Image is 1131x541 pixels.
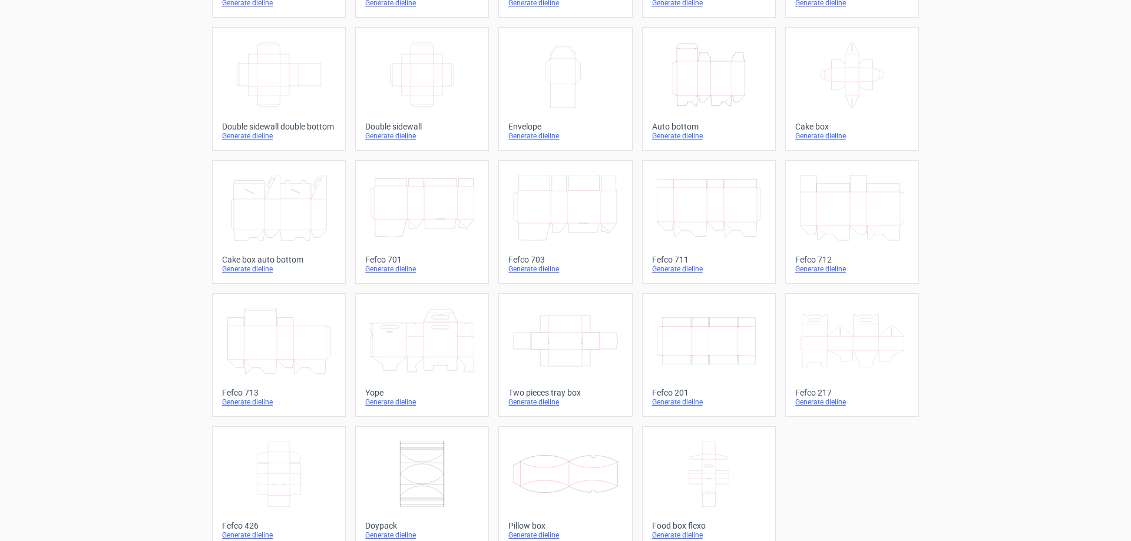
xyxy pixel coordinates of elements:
[212,27,346,151] a: Double sidewall double bottomGenerate dieline
[355,293,489,417] a: YopeGenerate dieline
[652,397,766,407] div: Generate dieline
[365,388,479,397] div: Yope
[355,160,489,284] a: Fefco 701Generate dieline
[795,397,909,407] div: Generate dieline
[642,27,776,151] a: Auto bottomGenerate dieline
[785,27,919,151] a: Cake boxGenerate dieline
[795,388,909,397] div: Fefco 217
[508,131,622,141] div: Generate dieline
[652,122,766,131] div: Auto bottom
[652,131,766,141] div: Generate dieline
[355,27,489,151] a: Double sidewallGenerate dieline
[652,530,766,540] div: Generate dieline
[785,160,919,284] a: Fefco 712Generate dieline
[508,388,622,397] div: Two pieces tray box
[222,264,336,274] div: Generate dieline
[508,264,622,274] div: Generate dieline
[652,264,766,274] div: Generate dieline
[795,264,909,274] div: Generate dieline
[365,122,479,131] div: Double sidewall
[365,131,479,141] div: Generate dieline
[508,521,622,530] div: Pillow box
[508,530,622,540] div: Generate dieline
[795,131,909,141] div: Generate dieline
[795,255,909,264] div: Fefco 712
[222,255,336,264] div: Cake box auto bottom
[365,530,479,540] div: Generate dieline
[508,255,622,264] div: Fefco 703
[222,388,336,397] div: Fefco 713
[365,264,479,274] div: Generate dieline
[222,397,336,407] div: Generate dieline
[652,521,766,530] div: Food box flexo
[365,397,479,407] div: Generate dieline
[212,160,346,284] a: Cake box auto bottomGenerate dieline
[642,293,776,417] a: Fefco 201Generate dieline
[652,388,766,397] div: Fefco 201
[222,521,336,530] div: Fefco 426
[365,255,479,264] div: Fefco 701
[498,160,632,284] a: Fefco 703Generate dieline
[222,131,336,141] div: Generate dieline
[498,27,632,151] a: EnvelopeGenerate dieline
[785,293,919,417] a: Fefco 217Generate dieline
[222,122,336,131] div: Double sidewall double bottom
[508,122,622,131] div: Envelope
[642,160,776,284] a: Fefco 711Generate dieline
[498,293,632,417] a: Two pieces tray boxGenerate dieline
[365,521,479,530] div: Doypack
[212,293,346,417] a: Fefco 713Generate dieline
[795,122,909,131] div: Cake box
[508,397,622,407] div: Generate dieline
[652,255,766,264] div: Fefco 711
[222,530,336,540] div: Generate dieline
